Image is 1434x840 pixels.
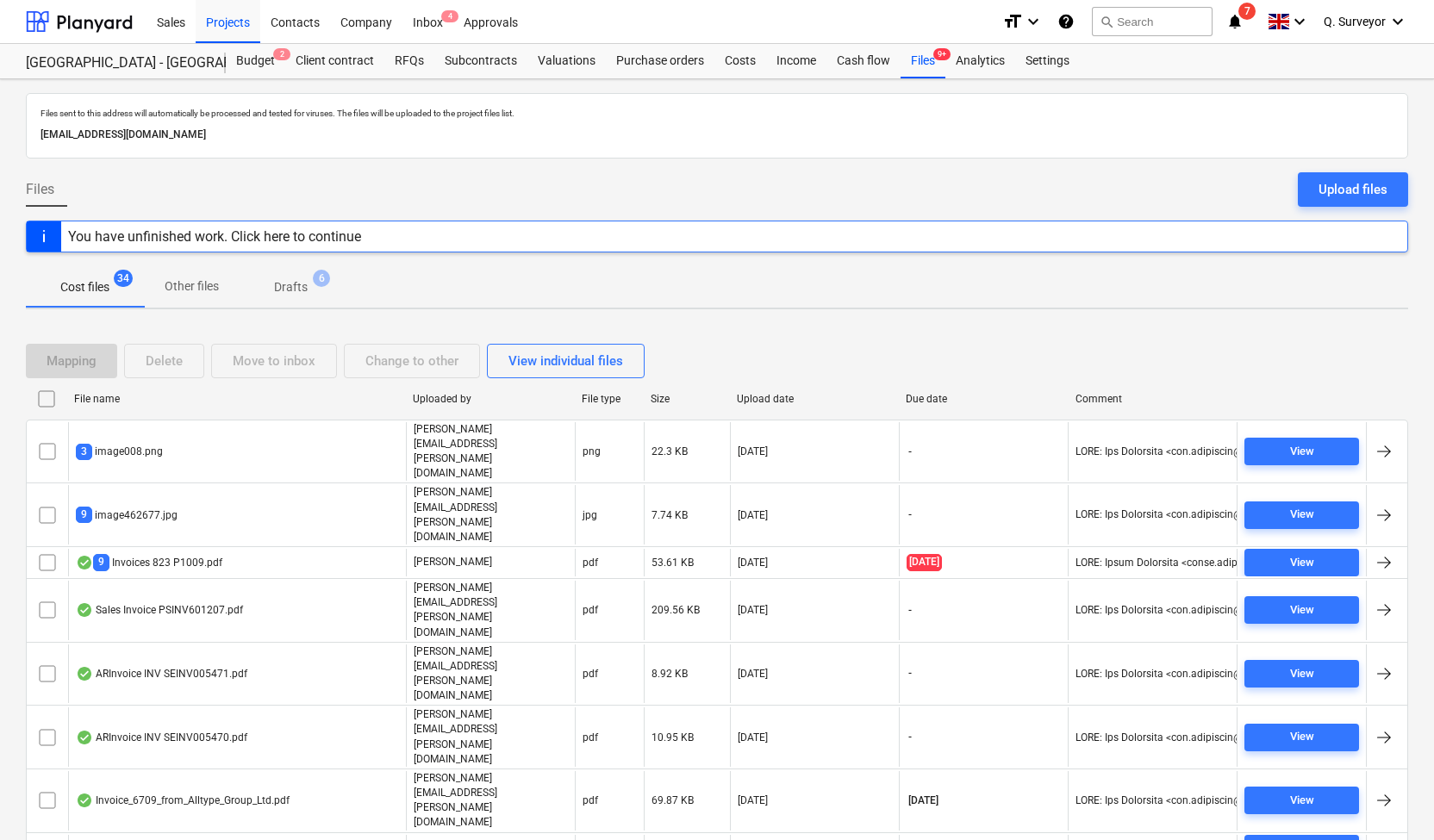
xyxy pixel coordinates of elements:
div: OCR finished [76,731,93,744]
div: [DATE] [738,604,768,616]
i: notifications [1226,11,1244,32]
div: View [1290,600,1314,620]
div: [DATE] [738,445,768,457]
span: 9 [76,507,92,523]
span: 3 [76,444,92,460]
span: - [907,445,913,459]
span: Files [26,179,54,200]
div: OCR finished [76,667,93,681]
span: 6 [313,270,330,287]
p: [PERSON_NAME][EMAIL_ADDRESS][PERSON_NAME][DOMAIN_NAME] [414,422,568,482]
div: Due date [906,393,1061,405]
button: View [1244,724,1359,751]
div: 8.92 KB [652,668,688,680]
span: [DATE] [907,554,942,570]
a: Income [766,44,826,78]
div: image008.png [76,444,163,460]
p: [PERSON_NAME][EMAIL_ADDRESS][PERSON_NAME][DOMAIN_NAME] [414,581,568,640]
span: 34 [114,270,133,287]
div: 69.87 KB [652,794,694,806]
div: [DATE] [738,557,768,569]
div: View [1290,553,1314,573]
span: - [907,603,913,618]
span: - [907,666,913,681]
div: View [1290,505,1314,525]
a: Files9+ [901,44,945,78]
div: jpg [583,509,597,521]
a: Costs [714,44,766,78]
div: Sales Invoice PSINV601207.pdf [76,603,243,617]
div: 10.95 KB [652,731,694,744]
p: [PERSON_NAME][EMAIL_ADDRESS][PERSON_NAME][DOMAIN_NAME] [414,771,568,831]
button: Upload files [1298,172,1408,207]
div: [DATE] [738,731,768,744]
div: 22.3 KB [652,445,688,457]
span: 9 [93,554,109,570]
button: View individual files [487,344,645,378]
a: Valuations [527,44,606,78]
div: Settings [1015,44,1080,78]
button: View [1244,787,1359,814]
div: ARInvoice INV SEINV005471.pdf [76,667,247,681]
p: Other files [165,277,219,296]
div: [DATE] [738,509,768,521]
span: - [907,507,913,522]
div: View individual files [508,350,623,372]
i: keyboard_arrow_down [1023,11,1044,32]
p: [PERSON_NAME][EMAIL_ADDRESS][PERSON_NAME][DOMAIN_NAME] [414,485,568,544]
div: ARInvoice INV SEINV005470.pdf [76,731,247,744]
button: View [1244,549,1359,576]
div: pdf [583,604,598,616]
div: pdf [583,668,598,680]
a: Purchase orders [606,44,714,78]
button: View [1244,660,1359,688]
div: You have unfinished work. Click here to continue [68,228,361,245]
div: OCR finished [76,603,93,617]
p: [PERSON_NAME][EMAIL_ADDRESS][PERSON_NAME][DOMAIN_NAME] [414,707,568,767]
div: View [1290,727,1314,747]
div: pdf [583,794,598,806]
span: 4 [441,10,458,22]
div: File name [74,393,399,405]
a: Analytics [945,44,1015,78]
a: Cash flow [826,44,901,78]
div: Upload date [737,393,892,405]
a: Client contract [285,44,384,78]
div: Budget [226,44,285,78]
span: 7 [1238,3,1256,20]
div: [GEOGRAPHIC_DATA] - [GEOGRAPHIC_DATA] ([PERSON_NAME][GEOGRAPHIC_DATA]) [26,54,205,72]
span: 9+ [933,48,951,60]
div: OCR finished [76,793,93,807]
p: Cost files [60,278,109,296]
div: Files [901,44,945,78]
div: pdf [583,731,598,744]
div: Subcontracts [434,44,527,78]
p: [PERSON_NAME][EMAIL_ADDRESS][PERSON_NAME][DOMAIN_NAME] [414,644,568,704]
div: [DATE] [738,794,768,806]
button: View [1244,596,1359,624]
i: keyboard_arrow_down [1387,11,1408,32]
div: pdf [583,557,598,569]
div: 53.61 KB [652,557,694,569]
div: View [1290,664,1314,684]
div: [DATE] [738,668,768,680]
div: Upload files [1319,178,1387,201]
p: [EMAIL_ADDRESS][DOMAIN_NAME] [41,126,1393,144]
span: [DATE] [907,793,940,808]
button: Search [1092,7,1213,36]
div: Size [651,393,723,405]
a: RFQs [384,44,434,78]
p: [PERSON_NAME] [414,555,492,569]
span: Q. Surveyor [1324,15,1386,28]
p: Drafts [274,278,308,296]
div: 7.74 KB [652,509,688,521]
span: search [1100,15,1113,28]
div: Invoice_6709_from_Alltype_Group_Ltd.pdf [76,793,290,807]
div: File type [582,393,637,405]
div: Uploaded by [413,393,568,405]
